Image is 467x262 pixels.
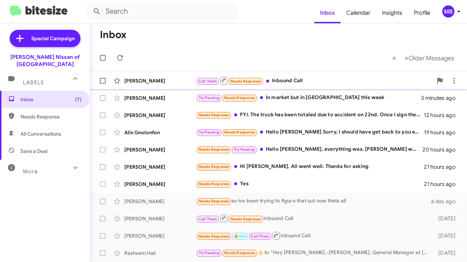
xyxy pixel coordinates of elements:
[199,164,229,169] span: Needs Response
[75,96,82,103] span: (7)
[87,3,238,20] input: Search
[124,215,196,222] div: [PERSON_NAME]
[431,232,461,239] div: [DATE]
[20,130,61,137] span: All Conversations
[124,94,196,102] div: [PERSON_NAME]
[424,181,461,188] div: 21 hours ago
[314,3,341,23] a: Inbox
[199,199,229,203] span: Needs Response
[404,53,408,62] span: »
[224,130,255,135] span: Needs Response
[124,163,196,170] div: [PERSON_NAME]
[442,5,454,18] div: MB
[20,96,82,103] span: Inbox
[196,180,424,188] div: Yes
[196,76,433,85] div: Inbound Call
[431,249,461,257] div: [DATE]
[231,79,261,84] span: Needs Response
[341,3,376,23] a: Calendar
[196,163,424,171] div: Hi [PERSON_NAME], All went well. Thanks for asking
[20,148,47,155] span: Save a Deal
[199,95,219,100] span: Try Pausing
[124,198,196,205] div: [PERSON_NAME]
[196,94,421,102] div: In market but in [GEOGRAPHIC_DATA] this week
[224,251,255,255] span: Needs Response
[231,217,261,221] span: Needs Response
[124,232,196,239] div: [PERSON_NAME]
[23,79,44,86] span: Labels
[234,234,246,239] span: 🔥 Hot
[199,147,229,152] span: Needs Response
[431,215,461,222] div: [DATE]
[199,130,219,135] span: Try Pausing
[196,249,431,257] div: ​👍​ to “ Hey [PERSON_NAME],-[PERSON_NAME], General Manager at [PERSON_NAME] Nissan of Norfolk che...
[436,5,459,18] button: MB
[196,145,422,154] div: Hello [PERSON_NAME], everything was. [PERSON_NAME] was very helpful and I thank him for all his t...
[31,35,75,42] span: Special Campaign
[199,251,219,255] span: Try Pausing
[424,163,461,170] div: 21 hours ago
[124,146,196,153] div: [PERSON_NAME]
[376,3,408,23] a: Insights
[400,51,458,65] button: Next
[100,29,126,41] h1: Inbox
[10,30,80,47] a: Special Campaign
[23,168,38,175] span: More
[199,217,217,221] span: Call Them
[199,79,217,84] span: Call Them
[199,113,229,117] span: Needs Response
[408,3,436,23] a: Profile
[124,112,196,119] div: [PERSON_NAME]
[196,197,431,205] div: so ive been trying to figure that out now thats all
[424,129,461,136] div: 19 hours ago
[234,147,255,152] span: Try Pausing
[388,51,458,65] nav: Page navigation example
[196,214,431,223] div: Inbound Call
[422,146,461,153] div: 20 hours ago
[196,231,431,240] div: Inbound Call
[124,77,196,84] div: [PERSON_NAME]
[124,129,196,136] div: Alix Gnolonfon
[251,234,269,239] span: Call Them
[199,234,229,239] span: Needs Response
[196,111,424,119] div: FYI. The truck has been totaled due to accident on 22nd. Once I sign the title over I'll have to ...
[20,113,82,120] span: Needs Response
[196,128,424,136] div: Hello [PERSON_NAME] Sorry, I should have get back to you early. It's just that I'm not interested...
[199,182,229,186] span: Needs Response
[408,54,454,62] span: Older Messages
[388,51,401,65] button: Previous
[124,249,196,257] div: Rasheem Hall
[424,112,461,119] div: 12 hours ago
[421,94,461,102] div: 3 minutes ago
[431,198,461,205] div: a day ago
[224,95,255,100] span: Needs Response
[392,53,396,62] span: «
[124,181,196,188] div: [PERSON_NAME]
